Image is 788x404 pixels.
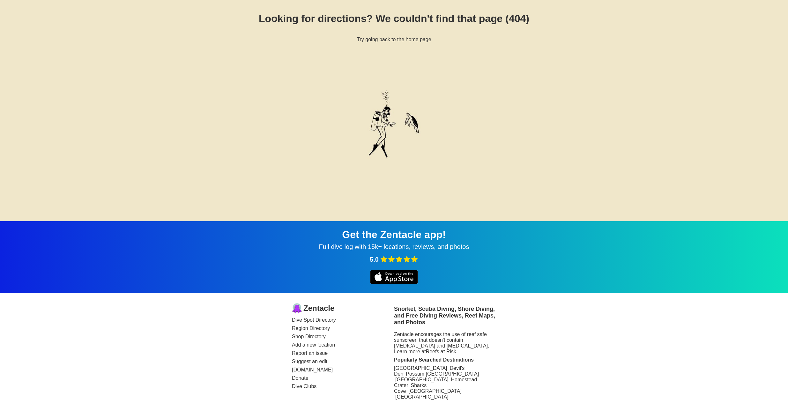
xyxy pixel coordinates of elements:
[292,334,394,340] a: Shop Directory
[292,317,394,323] a: Dive Spot Directory
[370,256,379,263] span: 5.0
[20,13,768,25] h1: Looking for directions? We couldn't find that page (404)
[292,342,394,348] a: Add a new location
[370,270,418,284] img: iOS app store
[292,367,394,373] a: [DOMAIN_NAME]
[8,243,780,251] div: Full dive log with 15k+ locations, reviews, and photos
[370,280,418,285] a: iOS app store
[394,365,447,371] a: [GEOGRAPHIC_DATA]
[20,37,768,42] h6: Try going back to the home page
[303,304,334,313] span: Zentacle
[292,384,394,389] a: Dive Clubs
[292,303,302,313] img: logo
[406,371,479,377] a: Possum [GEOGRAPHIC_DATA]
[394,306,496,326] h3: Snorkel, Scuba Diving, Shore Diving, and Free Diving Reviews, Reef Maps, and Photos
[340,54,448,199] img: Diver with turtle
[8,229,780,241] div: Get the Zentacle app!
[394,357,496,363] div: Popularly Searched Destinations
[292,325,394,331] a: Region Directory
[394,383,427,394] a: Sharks Cove
[292,350,394,356] a: Report an issue
[426,349,456,354] a: Reefs at Risk
[394,365,465,377] a: Devil's Den
[395,377,449,382] a: [GEOGRAPHIC_DATA]
[395,394,449,400] a: [GEOGRAPHIC_DATA]
[394,377,477,388] a: Homestead Crater
[292,359,394,364] a: Suggest an edit
[394,332,496,355] div: Zentacle encourages the use of reef safe sunscreen that doesn't contain [MEDICAL_DATA] and [MEDIC...
[292,375,394,381] a: Donate
[408,388,462,394] a: [GEOGRAPHIC_DATA]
